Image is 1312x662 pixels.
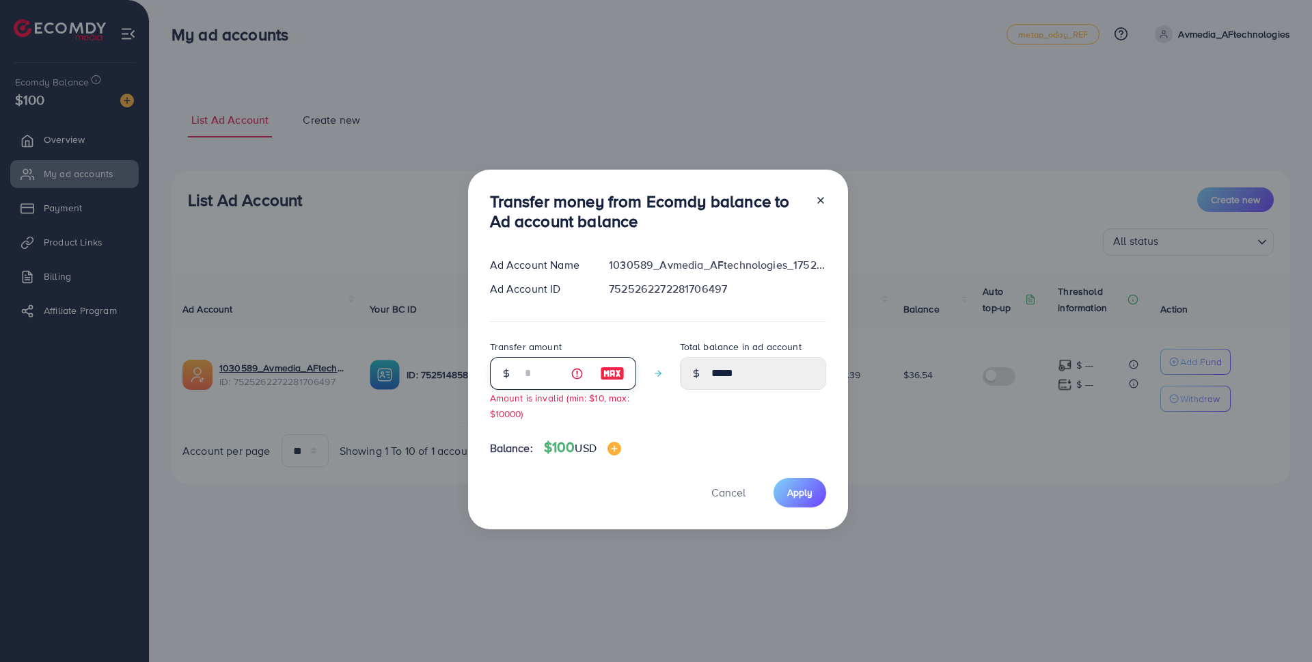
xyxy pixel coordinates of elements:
[680,340,802,354] label: Total balance in ad account
[1254,600,1302,652] iframe: Chat
[490,340,562,354] label: Transfer amount
[600,365,625,382] img: image
[694,478,763,507] button: Cancel
[479,257,599,273] div: Ad Account Name
[479,281,599,297] div: Ad Account ID
[598,257,836,273] div: 1030589_Avmedia_AFtechnologies_1752111662599
[607,442,621,455] img: image
[490,440,533,456] span: Balance:
[774,478,826,507] button: Apply
[787,486,812,499] span: Apply
[575,440,596,455] span: USD
[490,391,629,420] small: Amount is invalid (min: $10, max: $10000)
[598,281,836,297] div: 7525262272281706497
[544,439,621,456] h4: $100
[711,485,746,500] span: Cancel
[490,191,804,231] h3: Transfer money from Ecomdy balance to Ad account balance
